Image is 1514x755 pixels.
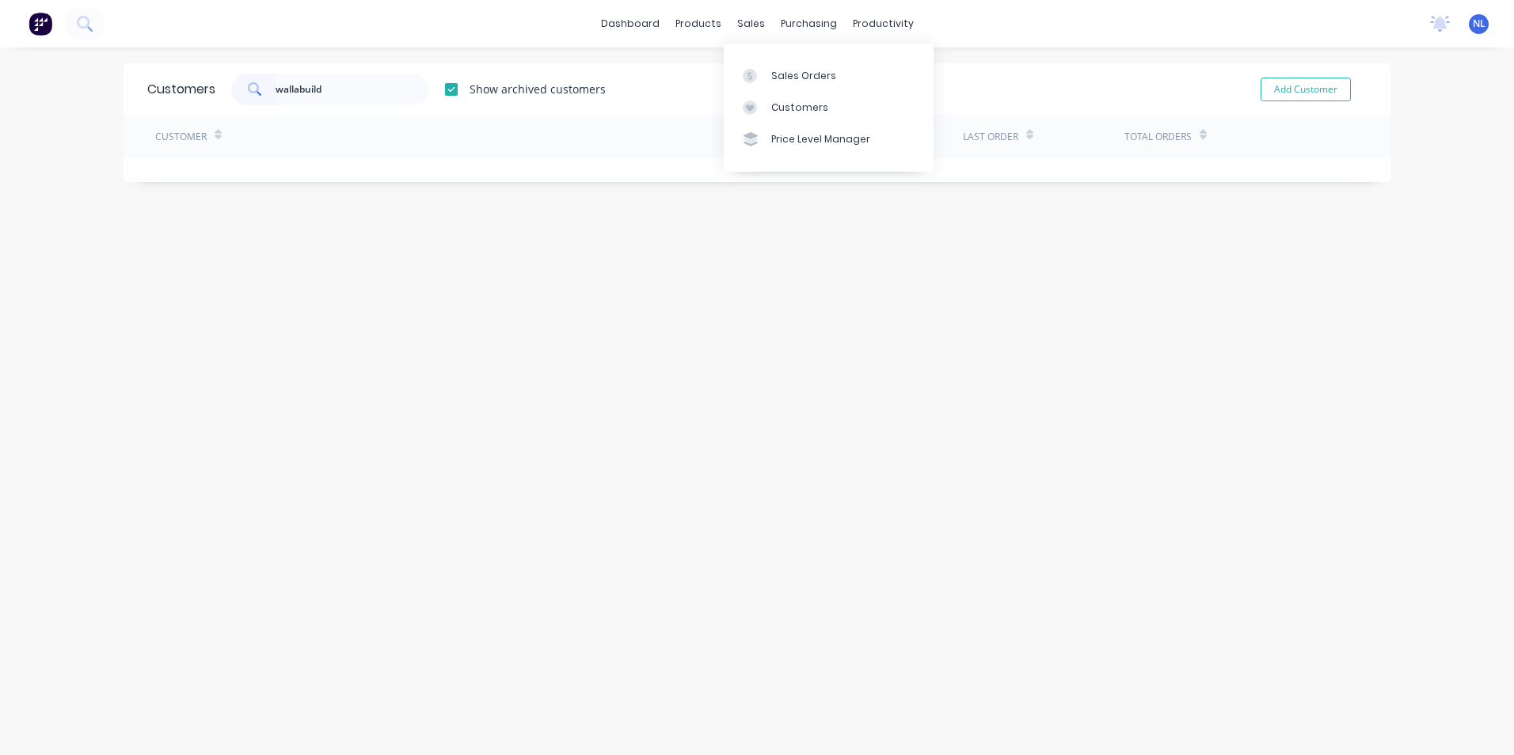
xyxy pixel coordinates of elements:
img: Factory [29,12,52,36]
div: productivity [845,12,922,36]
div: Sales Orders [771,69,836,83]
a: dashboard [593,12,668,36]
div: Last Order [963,130,1018,144]
a: Price Level Manager [724,123,934,155]
div: sales [729,12,773,36]
div: purchasing [773,12,845,36]
div: Customers [771,101,828,115]
div: Customer [155,130,207,144]
a: Customers [724,92,934,123]
span: NL [1473,17,1485,31]
button: Add Customer [1261,78,1351,101]
a: Sales Orders [724,59,934,91]
div: Price Level Manager [771,132,870,146]
div: Total Orders [1124,130,1192,144]
div: Customers [147,80,215,99]
div: products [668,12,729,36]
input: Search customers... [276,74,430,105]
div: Show archived customers [470,81,606,97]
